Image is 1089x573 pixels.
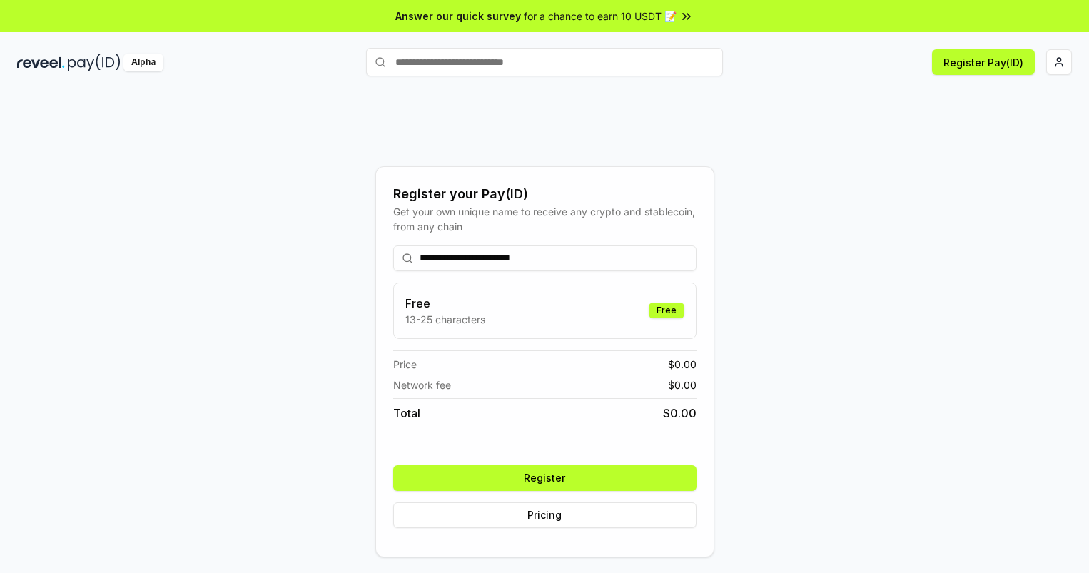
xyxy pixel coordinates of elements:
[393,465,697,491] button: Register
[393,377,451,392] span: Network fee
[393,357,417,372] span: Price
[393,204,697,234] div: Get your own unique name to receive any crypto and stablecoin, from any chain
[668,377,697,392] span: $ 0.00
[393,502,697,528] button: Pricing
[524,9,677,24] span: for a chance to earn 10 USDT 📝
[932,49,1035,75] button: Register Pay(ID)
[405,312,485,327] p: 13-25 characters
[405,295,485,312] h3: Free
[393,405,420,422] span: Total
[393,184,697,204] div: Register your Pay(ID)
[668,357,697,372] span: $ 0.00
[17,54,65,71] img: reveel_dark
[649,303,684,318] div: Free
[123,54,163,71] div: Alpha
[395,9,521,24] span: Answer our quick survey
[68,54,121,71] img: pay_id
[663,405,697,422] span: $ 0.00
